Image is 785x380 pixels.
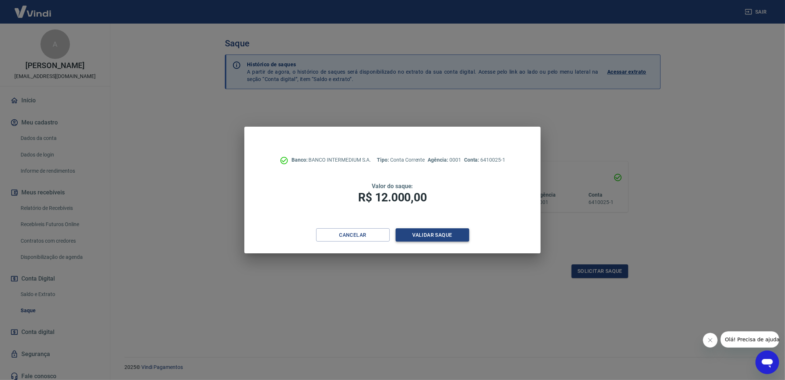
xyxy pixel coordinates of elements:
[703,333,718,348] iframe: Fechar mensagem
[428,157,450,163] span: Agência:
[428,156,461,164] p: 0001
[464,156,505,164] p: 6410025-1
[721,331,779,348] iframe: Mensagem da empresa
[4,5,62,11] span: Olá! Precisa de ajuda?
[291,157,309,163] span: Banco:
[358,190,427,204] span: R$ 12.000,00
[316,228,390,242] button: Cancelar
[396,228,469,242] button: Validar saque
[372,183,413,190] span: Valor do saque:
[377,157,390,163] span: Tipo:
[377,156,425,164] p: Conta Corrente
[291,156,371,164] p: BANCO INTERMEDIUM S.A.
[756,351,779,374] iframe: Botão para abrir a janela de mensagens
[464,157,481,163] span: Conta:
